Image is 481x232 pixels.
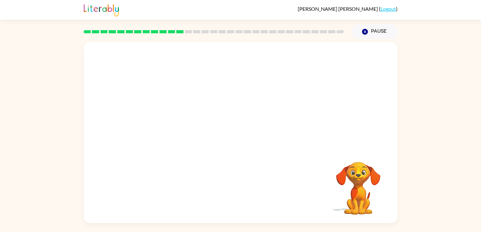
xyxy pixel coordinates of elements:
video: Your browser must support playing .mp4 files to use Literably. Please try using another browser. [327,152,390,215]
button: Pause [352,24,398,39]
a: Logout [380,6,396,12]
span: [PERSON_NAME] [PERSON_NAME] [298,6,379,12]
div: ( ) [298,6,398,12]
img: Literably [84,3,119,17]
